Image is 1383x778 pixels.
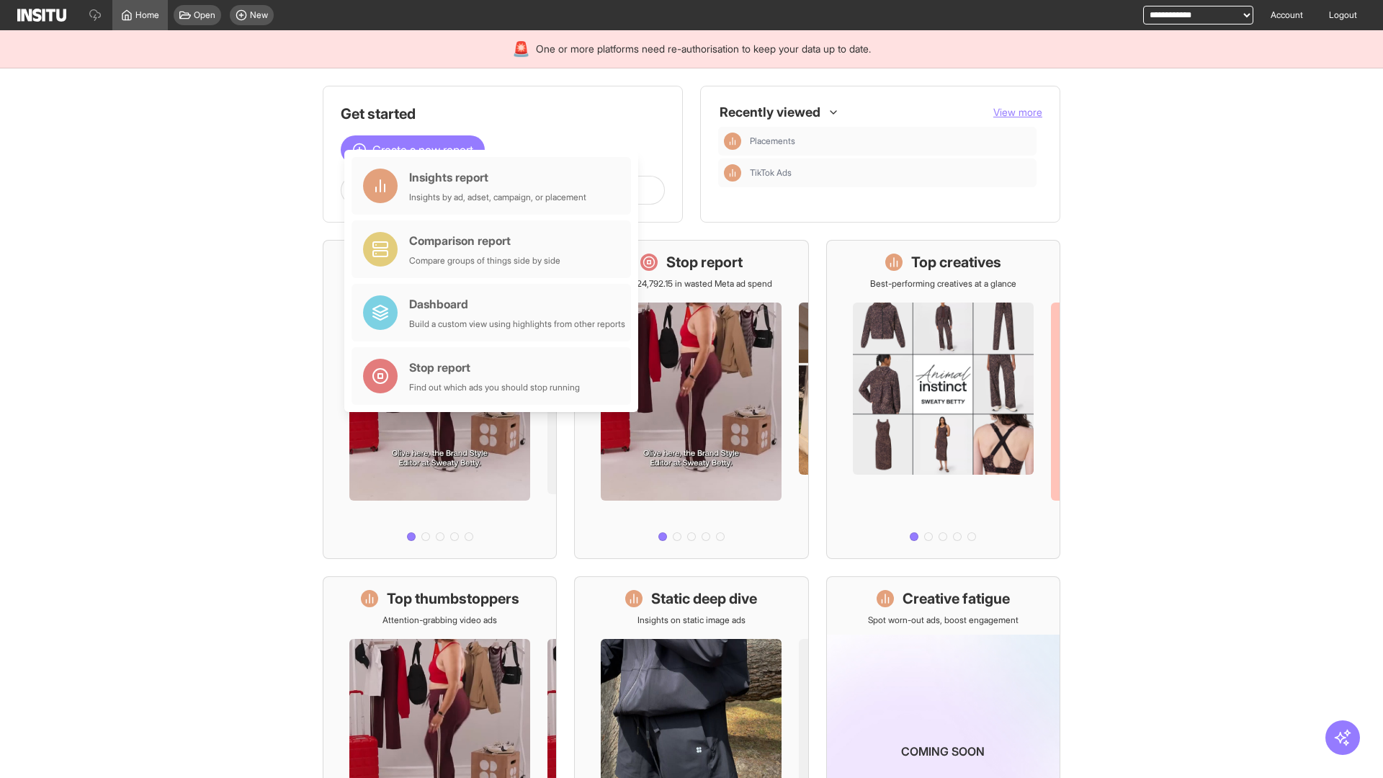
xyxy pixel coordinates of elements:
img: Logo [17,9,66,22]
button: View more [993,105,1042,120]
div: 🚨 [512,39,530,59]
span: Placements [750,135,795,147]
span: Home [135,9,159,21]
span: Placements [750,135,1031,147]
h1: Static deep dive [651,589,757,609]
button: Create a new report [341,135,485,164]
div: Find out which ads you should stop running [409,382,580,393]
p: Insights on static image ads [637,614,746,626]
div: Dashboard [409,295,625,313]
div: Insights [724,133,741,150]
span: New [250,9,268,21]
a: Top creativesBest-performing creatives at a glance [826,240,1060,559]
div: Insights report [409,169,586,186]
a: What's live nowSee all active ads instantly [323,240,557,559]
h1: Top thumbstoppers [387,589,519,609]
h1: Top creatives [911,252,1001,272]
a: Stop reportSave £24,792.15 in wasted Meta ad spend [574,240,808,559]
span: TikTok Ads [750,167,1031,179]
h1: Stop report [666,252,743,272]
div: Stop report [409,359,580,376]
p: Save £24,792.15 in wasted Meta ad spend [611,278,772,290]
div: Comparison report [409,232,560,249]
span: One or more platforms need re-authorisation to keep your data up to date. [536,42,871,56]
h1: Get started [341,104,665,124]
p: Attention-grabbing video ads [382,614,497,626]
p: Best-performing creatives at a glance [870,278,1016,290]
div: Insights [724,164,741,182]
div: Insights by ad, adset, campaign, or placement [409,192,586,203]
span: View more [993,106,1042,118]
span: Open [194,9,215,21]
span: TikTok Ads [750,167,792,179]
span: Create a new report [372,141,473,158]
div: Compare groups of things side by side [409,255,560,267]
div: Build a custom view using highlights from other reports [409,318,625,330]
